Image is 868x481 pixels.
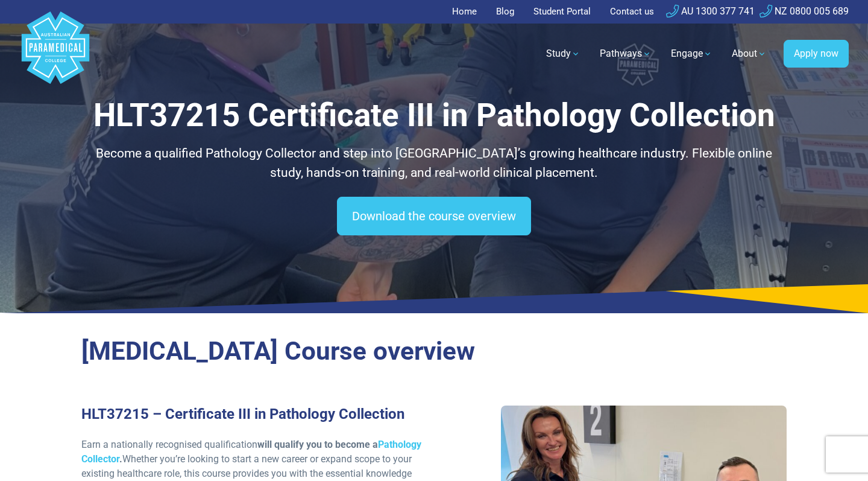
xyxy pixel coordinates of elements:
[81,439,421,465] strong: will qualify you to become a .
[81,439,421,465] a: Pathology Collector
[81,97,787,135] h1: HLT37215 Certificate III in Pathology Collection
[725,37,774,71] a: About
[19,24,92,84] a: Australian Paramedical College
[784,40,849,68] a: Apply now
[81,144,787,182] p: Become a qualified Pathology Collector and step into [GEOGRAPHIC_DATA]’s growing healthcare indus...
[81,336,787,367] h2: [MEDICAL_DATA] Course overview
[666,5,755,17] a: AU 1300 377 741
[337,197,531,235] a: Download the course overview
[664,37,720,71] a: Engage
[539,37,588,71] a: Study
[759,5,849,17] a: NZ 0800 005 689
[81,406,427,423] h3: HLT37215 – Certificate III in Pathology Collection
[593,37,659,71] a: Pathways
